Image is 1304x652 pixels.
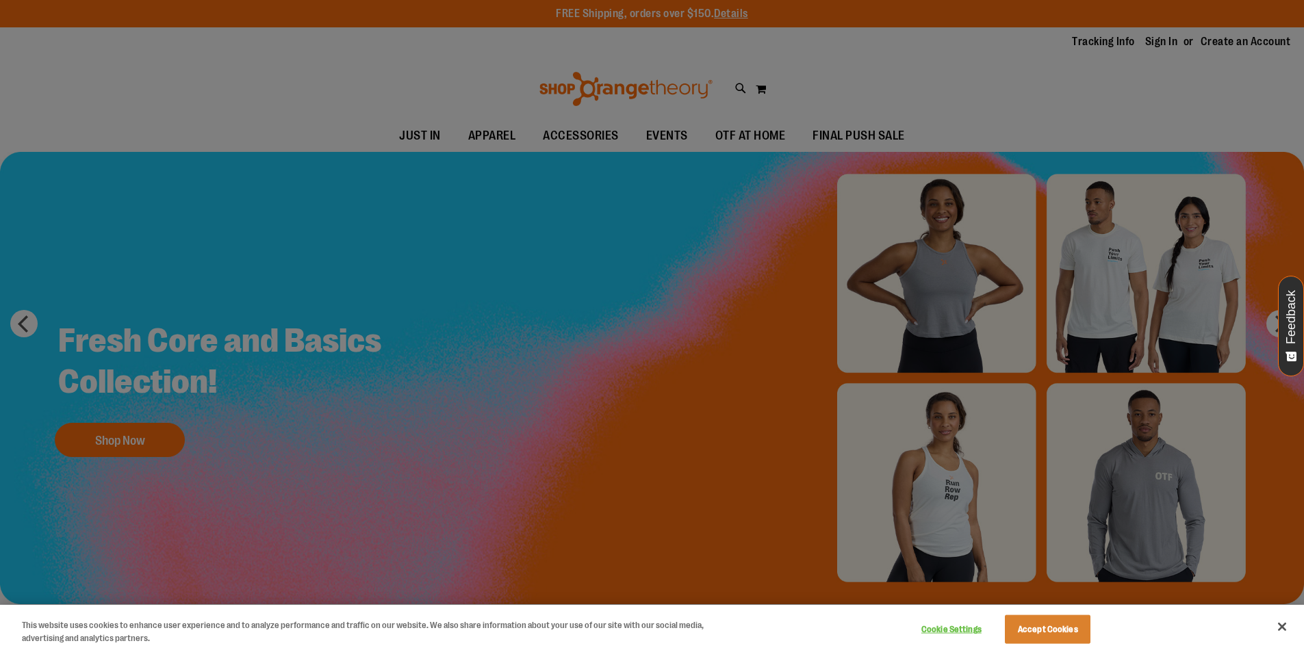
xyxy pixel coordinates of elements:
button: Accept Cookies [1005,615,1090,644]
button: Close [1267,612,1297,642]
div: This website uses cookies to enhance user experience and to analyze performance and traffic on ou... [22,618,717,645]
span: Feedback [1285,290,1298,344]
button: Cookie Settings [908,616,994,643]
button: Feedback - Show survey [1278,276,1304,376]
